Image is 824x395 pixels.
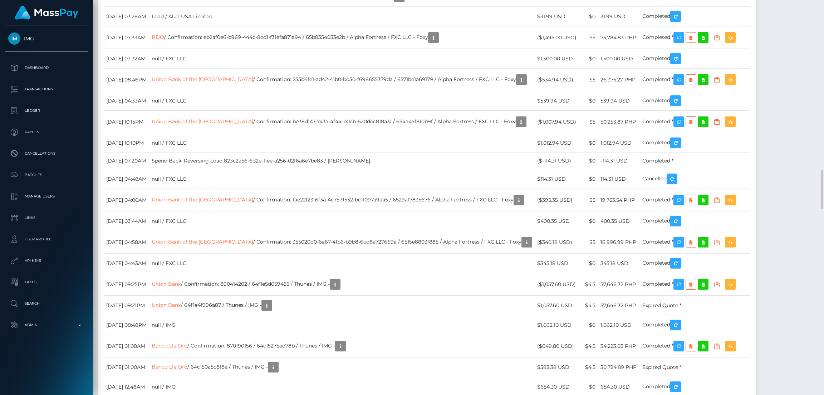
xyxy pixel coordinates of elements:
[579,189,598,211] td: $5
[579,7,598,26] td: $0
[535,111,579,133] td: ($1,007.94 USD)
[152,342,187,349] a: Banco De Oro
[149,49,535,69] td: null / FXC LLC
[149,111,535,133] td: / Confirmation: be38d147-743a-4f44-b0cb-620dec818a31 / 654a45f810b9f / Alpha Fortress / FXC LLC -...
[104,91,149,111] td: [DATE] 04:33AM
[104,189,149,211] td: [DATE] 04:00AM
[598,254,640,273] td: 345.18 USD
[8,32,20,45] img: IMG
[598,211,640,231] td: 400.35 USD
[535,153,579,169] td: ($-114.31 USD)
[640,69,750,91] td: Completed *
[535,91,579,111] td: $539.94 USD
[579,69,598,91] td: $5
[152,196,253,203] a: Union Bank of the [GEOGRAPHIC_DATA]
[149,357,535,377] td: / 64c150a5c8f8e / Thunes / IMG -
[149,169,535,189] td: null / FXC LLC
[5,166,88,184] a: Batches
[579,153,598,169] td: $0
[149,211,535,231] td: null / FXC LLC
[104,357,149,377] td: [DATE] 01:00AM
[640,153,750,169] td: Completed *
[598,26,640,49] td: 75,784.83 PHP
[535,315,579,335] td: $1,062.10 USD
[152,118,253,125] a: Union Bank of the [GEOGRAPHIC_DATA]
[535,7,579,26] td: $31.99 USD
[535,26,579,49] td: ($1,495.00 USD)
[5,230,88,248] a: User Profile
[579,211,598,231] td: $0
[598,296,640,315] td: 57,646.32 PHP
[598,49,640,69] td: 1,500.00 USD
[579,273,598,296] td: $4.5
[104,26,149,49] td: [DATE] 07:33AM
[5,187,88,205] a: Manage Users
[5,273,88,291] a: Taxes
[5,102,88,120] a: Ledger
[5,209,88,227] a: Links
[104,315,149,335] td: [DATE] 08:48PM
[640,335,750,357] td: Completed *
[598,273,640,296] td: 57,646.32 PHP
[579,91,598,111] td: $0
[104,296,149,315] td: [DATE] 09:21PM
[640,111,750,133] td: Completed *
[5,252,88,270] a: API Keys
[149,296,535,315] td: / 64f1e4f996a87 / Thunes / IMG -
[8,105,85,116] p: Ledger
[104,273,149,296] td: [DATE] 09:25PM
[535,254,579,273] td: $345.18 USD
[640,7,750,26] td: Completed
[152,281,181,287] a: Union Bank
[152,76,253,82] a: Union Bank of the [GEOGRAPHIC_DATA]
[149,273,535,296] td: / Confirmation: 890414202 / 64f1e5d059455 / Thunes / IMG -
[8,191,85,202] p: Manage Users
[598,133,640,153] td: 1,012.94 USD
[598,315,640,335] td: 1,062.10 USD
[640,133,750,153] td: Completed
[15,6,78,20] img: MassPay Logo
[640,273,750,296] td: Completed *
[104,169,149,189] td: [DATE] 04:48AM
[579,133,598,153] td: $0
[149,335,535,357] td: / Confirmation: 870190156 / 64c15275ed78b / Thunes / IMG -
[598,169,640,189] td: 114.31 USD
[579,111,598,133] td: $5
[640,26,750,49] td: Completed *
[598,189,640,211] td: 19,753.54 PHP
[8,170,85,180] p: Batches
[5,316,88,334] a: Admin
[5,35,88,42] span: IMG
[5,59,88,77] a: Dashboard
[579,357,598,377] td: $4.5
[8,234,85,245] p: User Profile
[598,7,640,26] td: 31.99 USD
[104,111,149,133] td: [DATE] 10:15PM
[640,91,750,111] td: Completed
[640,231,750,254] td: Completed *
[640,357,750,377] td: Expired Quote *
[598,231,640,254] td: 16,996.99 PHP
[104,254,149,273] td: [DATE] 04:43AM
[104,231,149,254] td: [DATE] 04:58AM
[579,169,598,189] td: $0
[579,315,598,335] td: $0
[5,145,88,162] a: Cancellations
[8,277,85,287] p: Taxes
[535,189,579,211] td: ($395.35 USD)
[149,91,535,111] td: null / FXC LLC
[640,296,750,315] td: Expired Quote *
[8,255,85,266] p: API Keys
[640,315,750,335] td: Completed
[149,69,535,91] td: / Confirmation: 255b6fe1-ad42-41b0-bd50-f698655379da / 6571be1a69179 / Alpha Fortress / FXC LLC -...
[5,295,88,312] a: Search
[149,189,535,211] td: / Confirmation: 1ae22f23-6f3a-4c75-9532-bc11097a9aa5 / 6529a17835676 / Alpha Fortress / FXC LLC -...
[579,296,598,315] td: $4.5
[535,133,579,153] td: $1,012.94 USD
[152,239,253,245] a: Union Bank of the [GEOGRAPHIC_DATA]
[535,357,579,377] td: $583.38 USD
[579,26,598,49] td: $5
[152,302,181,308] a: Union Bank
[149,133,535,153] td: null / FXC LLC
[5,123,88,141] a: Payees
